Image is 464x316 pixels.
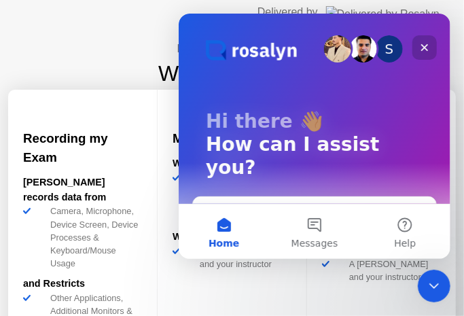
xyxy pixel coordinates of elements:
div: A [PERSON_NAME] and your instructor [344,258,441,283]
div: What is Shared? [173,156,291,171]
button: Help [181,191,272,245]
span: Home [30,225,60,234]
div: Camera, Microphone, Device Screen, Device Processes & Keyboard/Mouse Usage [45,205,142,270]
iframe: Intercom live chat [418,270,450,302]
span: Help [215,225,237,234]
h4: Exam Pre-flight: [177,41,287,57]
div: [PERSON_NAME] records data from [23,175,142,205]
img: Delivered by Rosalyn [326,6,440,18]
div: Profile image for Sonny [197,22,224,49]
p: How can I assist you? [27,120,245,166]
h1: What to Expect [158,57,306,90]
iframe: Intercom live chat [179,14,450,259]
h3: My Privacy [173,129,291,148]
div: Delivered by [257,4,318,20]
div: Close [234,22,258,46]
h3: Recording my Exam [23,129,142,167]
button: Messages [90,191,181,245]
p: Hi there 👋 [27,96,245,120]
span: Messages [113,225,160,234]
div: Who is it shared with? [173,230,291,245]
div: and Restricts [23,277,142,292]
